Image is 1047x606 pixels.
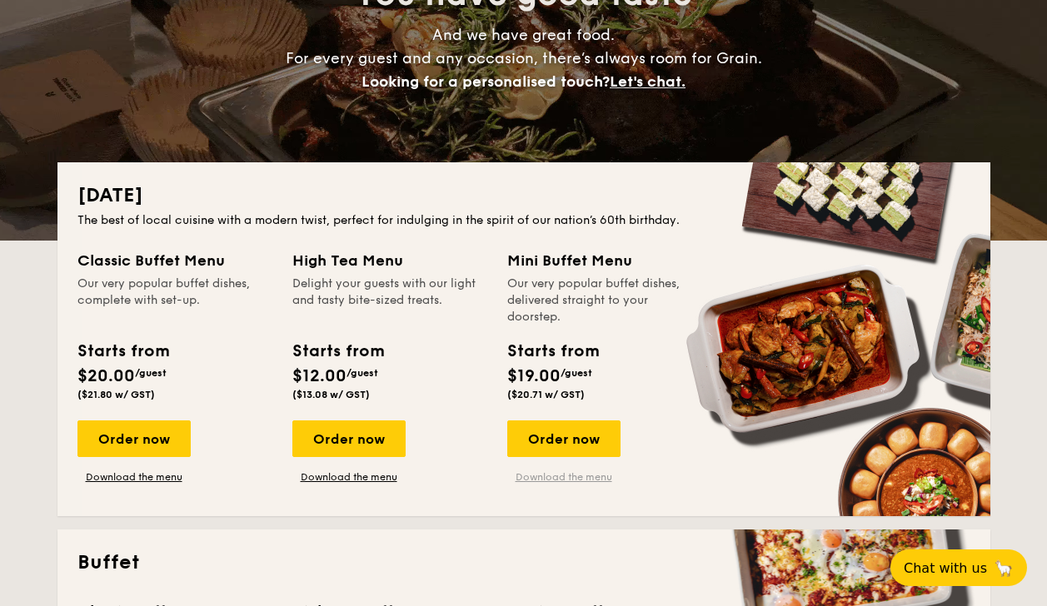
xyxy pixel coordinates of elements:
[507,389,585,400] span: ($20.71 w/ GST)
[77,389,155,400] span: ($21.80 w/ GST)
[610,72,686,91] span: Let's chat.
[507,276,702,325] div: Our very popular buffet dishes, delivered straight to your doorstep.
[77,249,272,272] div: Classic Buffet Menu
[77,549,970,576] h2: Buffet
[286,26,762,91] span: And we have great food. For every guest and any occasion, there’s always room for Grain.
[77,366,135,386] span: $20.00
[507,420,621,457] div: Order now
[994,559,1014,578] span: 🦙
[904,560,987,576] span: Chat with us
[292,339,383,364] div: Starts from
[292,276,487,325] div: Delight your guests with our light and tasty bite-sized treats.
[507,339,598,364] div: Starts from
[292,420,406,457] div: Order now
[292,366,347,386] span: $12.00
[77,339,168,364] div: Starts from
[890,549,1027,586] button: Chat with us🦙
[292,389,370,400] span: ($13.08 w/ GST)
[507,470,621,484] a: Download the menu
[361,72,610,91] span: Looking for a personalised touch?
[507,249,702,272] div: Mini Buffet Menu
[347,367,378,379] span: /guest
[507,366,561,386] span: $19.00
[561,367,592,379] span: /guest
[77,420,191,457] div: Order now
[77,470,191,484] a: Download the menu
[135,367,167,379] span: /guest
[292,470,406,484] a: Download the menu
[77,182,970,209] h2: [DATE]
[292,249,487,272] div: High Tea Menu
[77,212,970,229] div: The best of local cuisine with a modern twist, perfect for indulging in the spirit of our nation’...
[77,276,272,325] div: Our very popular buffet dishes, complete with set-up.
